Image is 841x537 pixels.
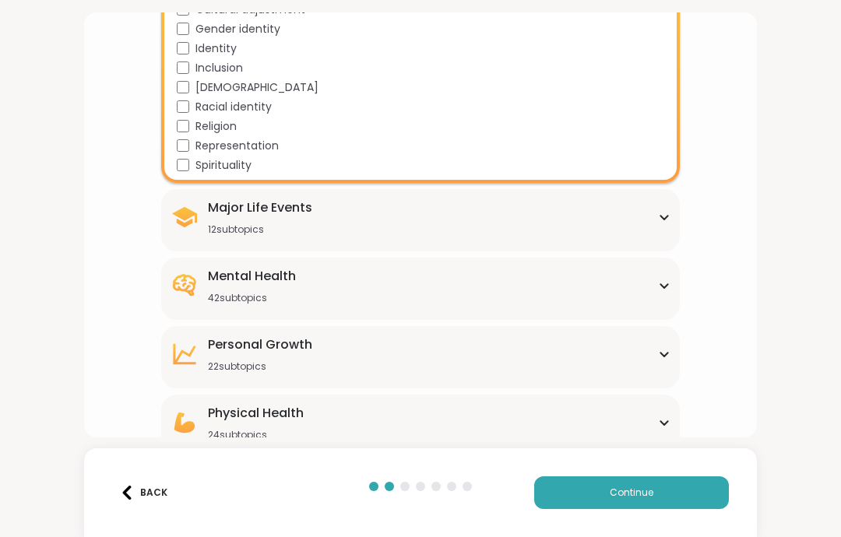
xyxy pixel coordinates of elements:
[208,223,312,236] div: 12 subtopics
[208,429,304,441] div: 24 subtopics
[208,360,312,373] div: 22 subtopics
[195,60,243,76] span: Inclusion
[208,292,296,304] div: 42 subtopics
[534,476,729,509] button: Continue
[195,21,280,37] span: Gender identity
[208,198,312,217] div: Major Life Events
[195,157,252,174] span: Spirituality
[195,40,237,57] span: Identity
[195,138,279,154] span: Representation
[195,118,237,135] span: Religion
[610,486,653,500] span: Continue
[195,99,272,115] span: Racial identity
[208,267,296,286] div: Mental Health
[120,486,167,500] div: Back
[208,335,312,354] div: Personal Growth
[208,404,304,423] div: Physical Health
[195,79,318,96] span: [DEMOGRAPHIC_DATA]
[112,476,174,509] button: Back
